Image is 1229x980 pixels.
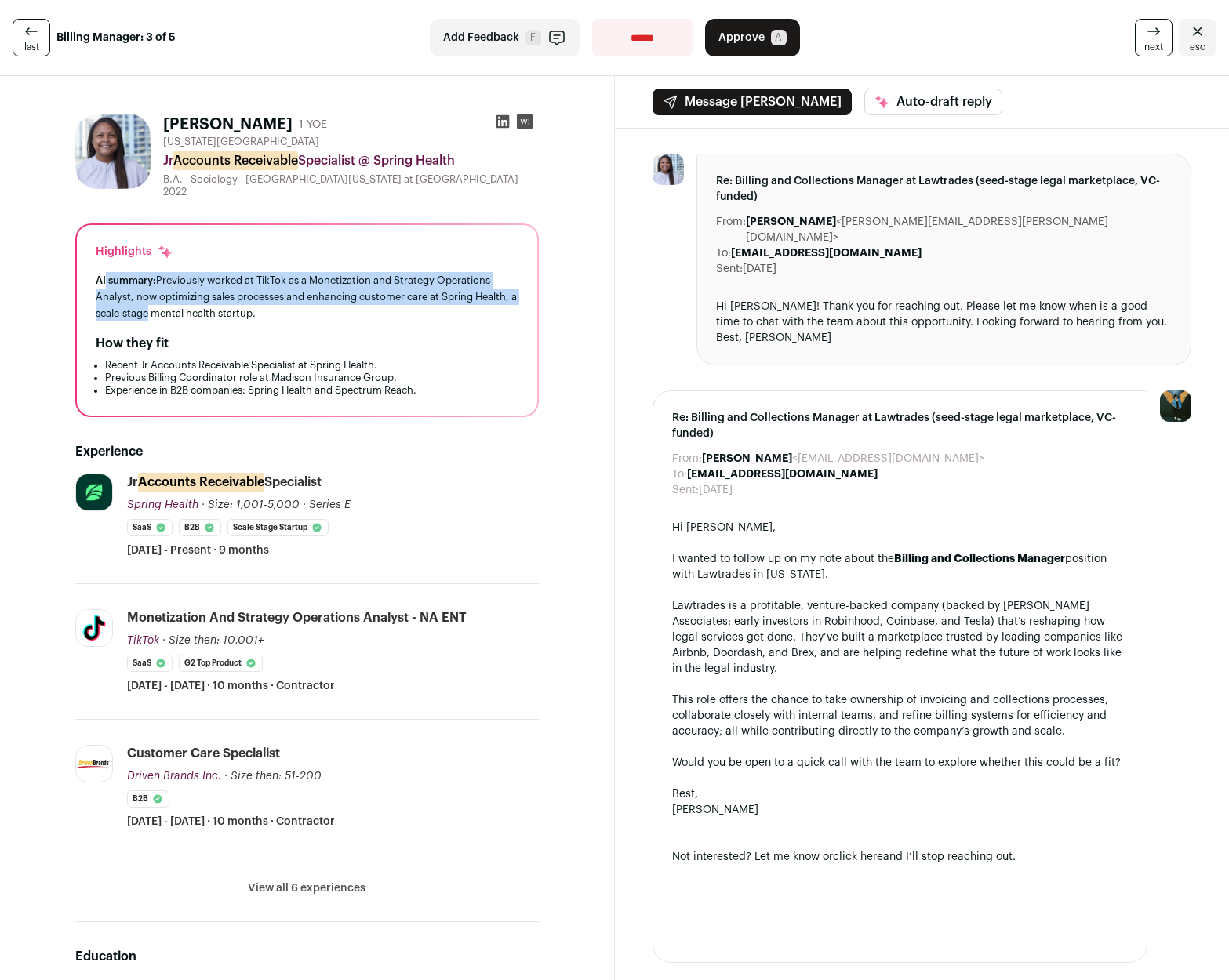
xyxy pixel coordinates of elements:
[127,519,173,536] li: SaaS
[75,947,539,966] h2: Education
[13,19,50,56] a: last
[716,245,731,261] dt: To:
[163,136,319,148] span: [US_STATE][GEOGRAPHIC_DATA]
[699,482,733,498] dd: [DATE]
[127,474,322,491] div: Jr Specialist
[443,30,519,45] span: Add Feedback
[672,410,1129,441] span: Re: Billing and Collections Manager at Lawtrades (seed-stage legal marketplace, VC-funded)
[743,261,776,277] dd: [DATE]
[746,214,1173,245] dd: <[PERSON_NAME][EMAIL_ADDRESS][PERSON_NAME][DOMAIN_NAME]>
[76,758,112,770] img: d9f7e13f8597157b08143873ab0a9bb5ebe892b9b78917d10f1cf882e0034270.jpg
[672,786,1129,802] div: Best,
[96,272,518,321] div: Previously worked at TikTok as a Monetization and Strategy Operations Analyst, now optimizing sal...
[127,609,467,626] div: Monetization and Strategy Operations Analyst - NA ENT
[138,473,264,492] mark: Accounts Receivable
[96,334,169,353] h2: How they fit
[672,466,687,482] dt: To:
[1135,19,1173,56] a: next
[309,499,351,510] span: Series E
[672,755,1129,771] div: Would you be open to a quick call with the team to explore whether this could be a fit?
[105,359,518,372] li: Recent Jr Accounts Receivable Specialist at Spring Health.
[127,771,221,782] span: Driven Brands Inc.
[248,880,365,896] button: View all 6 experiences
[179,519,221,536] li: B2B
[864,89,1002,115] button: Auto-draft reply
[163,151,539,170] div: Jr Specialist @ Spring Health
[672,451,702,466] dt: From:
[303,497,306,513] span: ·
[105,372,518,384] li: Previous Billing Coordinator role at Madison Insurance Group.
[127,814,335,829] span: [DATE] - [DATE] · 10 months · Contractor
[96,275,156,285] span: AI summary:
[227,519,329,536] li: Scale Stage Startup
[162,635,264,646] span: · Size then: 10,001+
[299,117,327,132] div: 1 YOE
[716,261,743,277] dt: Sent:
[672,520,1129,535] div: Hi [PERSON_NAME],
[1160,390,1191,422] img: 12031951-medium_jpg
[75,114,151,189] img: 7aaabc4cee7585153b86b65662e027ed47e5faeca3a9831ad9727d0fb4b47690
[56,30,176,45] strong: Billing Manager: 3 of 5
[105,384,518,397] li: Experience in B2B companies: Spring Health and Spectrum Reach.
[705,19,800,56] button: Approve A
[702,453,792,464] b: [PERSON_NAME]
[127,655,173,672] li: SaaS
[716,173,1173,205] span: Re: Billing and Collections Manager at Lawtrades (seed-stage legal marketplace, VC-funded)
[746,216,836,227] b: [PERSON_NAME]
[833,851,883,862] a: click here
[653,89,852,115] button: Message [PERSON_NAME]
[76,610,112,646] img: 4f647f012b339d19cb77a49d748a6d5c18c5e3d9155d65ba4186447a15ae78c9.jpg
[716,299,1173,346] div: Hi [PERSON_NAME]! Thank you for reaching out. Please let me know when is a good time to chat with...
[672,802,1129,818] div: [PERSON_NAME]
[179,655,263,672] li: G2 Top Product
[127,543,269,558] span: [DATE] - Present · 9 months
[75,442,539,461] h2: Experience
[173,151,298,170] mark: Accounts Receivable
[1144,41,1163,53] span: next
[718,30,765,45] span: Approve
[672,551,1129,583] div: I wanted to follow up on my note about the position with Lawtrades in [US_STATE].
[702,451,984,466] dd: <[EMAIL_ADDRESS][DOMAIN_NAME]>
[1179,19,1216,56] a: Close
[127,678,335,694] span: [DATE] - [DATE] · 10 months · Contractor
[672,692,1129,739] div: This role offers the chance to take ownership of invoicing and collections processes, collaborate...
[771,30,787,45] span: A
[127,790,169,808] li: B2B
[127,745,280,762] div: Customer Care Specialist
[202,499,300,510] span: · Size: 1,001-5,000
[672,849,1129,865] div: Not interested? Let me know or and I’ll stop reaching out.
[687,469,878,480] b: [EMAIL_ADDRESS][DOMAIN_NAME]
[24,41,39,53] span: last
[653,154,684,185] img: 7aaabc4cee7585153b86b65662e027ed47e5faeca3a9831ad9727d0fb4b47690
[1190,41,1205,53] span: esc
[716,214,746,245] dt: From:
[127,635,159,646] span: TikTok
[731,248,922,259] b: [EMAIL_ADDRESS][DOMAIN_NAME]
[163,173,539,198] div: B.A. - Sociology - [GEOGRAPHIC_DATA][US_STATE] at [GEOGRAPHIC_DATA] - 2022
[672,482,699,498] dt: Sent:
[525,30,541,45] span: F
[76,474,112,510] img: 84a000f175aabdd636b05ad38e92c699c4b0d0a5fd779bb63a7ce21d5c7c641f.jpg
[163,114,293,136] h1: [PERSON_NAME]
[672,598,1129,677] div: Lawtrades is a profitable, venture-backed company (backed by [PERSON_NAME] Associates: early inve...
[430,19,580,56] button: Add Feedback F
[96,244,173,260] div: Highlights
[127,499,198,510] span: Spring Health
[894,554,1065,564] strong: Billing and Collections Manager
[224,771,322,782] span: · Size then: 51-200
